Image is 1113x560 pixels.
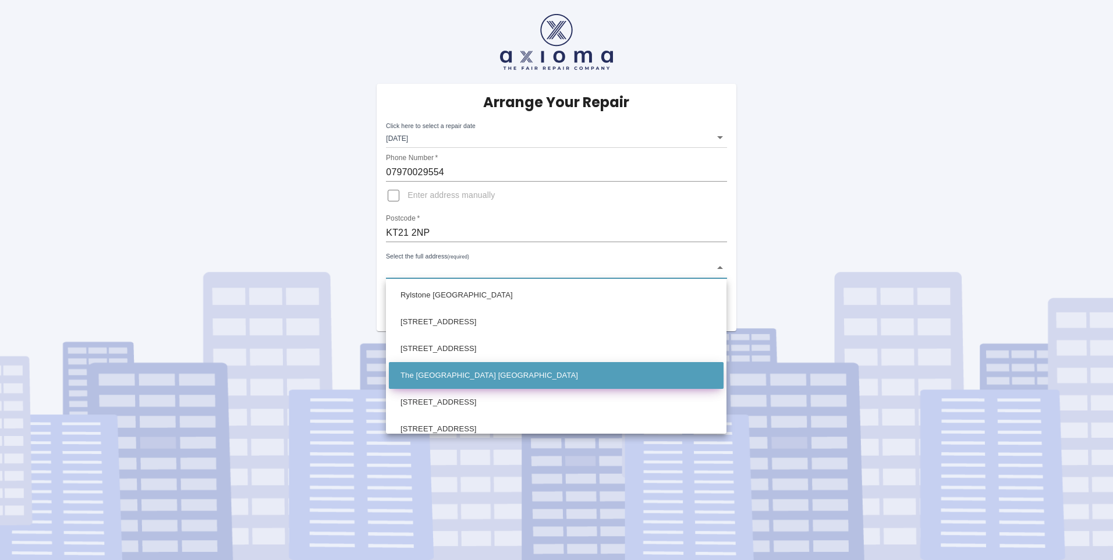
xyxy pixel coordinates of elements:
li: [STREET_ADDRESS] [389,335,724,362]
li: [STREET_ADDRESS] [389,389,724,416]
li: The [GEOGRAPHIC_DATA] [GEOGRAPHIC_DATA] [389,362,724,389]
li: Rylstone [GEOGRAPHIC_DATA] [389,282,724,309]
li: [STREET_ADDRESS] [389,309,724,335]
li: [STREET_ADDRESS] [389,416,724,442]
